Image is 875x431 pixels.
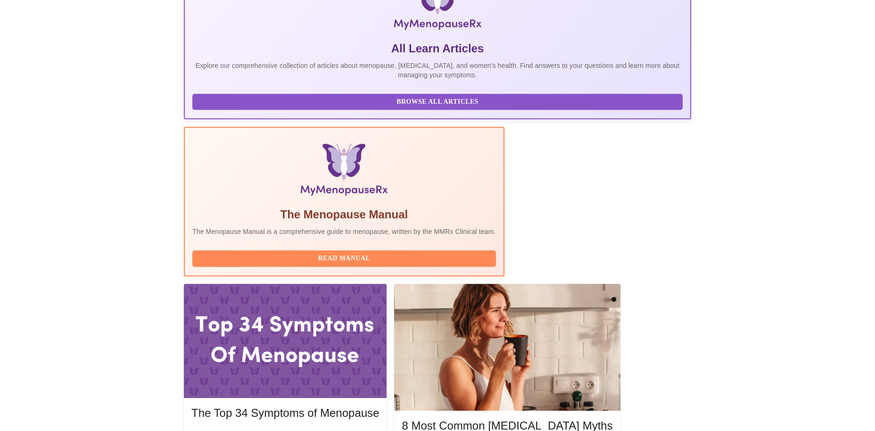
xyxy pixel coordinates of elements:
[202,253,487,265] span: Read Manual
[192,254,498,262] a: Read Manual
[192,250,496,267] button: Read Manual
[192,41,683,56] h5: All Learn Articles
[191,406,379,421] h5: The Top 34 Symptoms of Menopause
[192,94,683,110] button: Browse All Articles
[202,96,673,108] span: Browse All Articles
[192,61,683,80] p: Explore our comprehensive collection of articles about menopause, [MEDICAL_DATA], and women's hea...
[192,97,685,105] a: Browse All Articles
[192,227,496,236] p: The Menopause Manual is a comprehensive guide to menopause, written by the MMRx Clinical team.
[240,143,447,199] img: Menopause Manual
[192,207,496,222] h5: The Menopause Manual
